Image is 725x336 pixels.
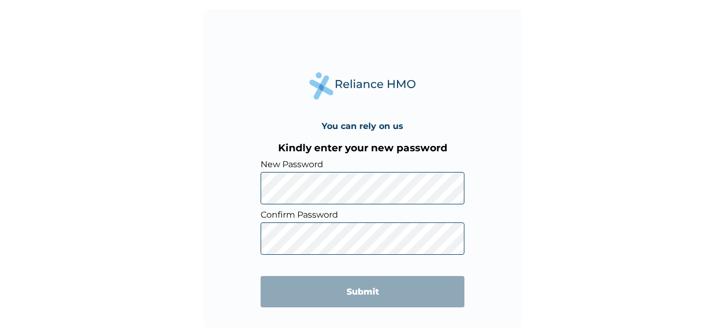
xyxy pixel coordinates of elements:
h4: You can rely on us [322,121,403,131]
img: Reliance Health's Logo [309,72,416,99]
h3: Kindly enter your new password [261,142,464,154]
label: Confirm Password [261,210,464,220]
label: New Password [261,159,464,169]
input: Submit [261,276,464,307]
